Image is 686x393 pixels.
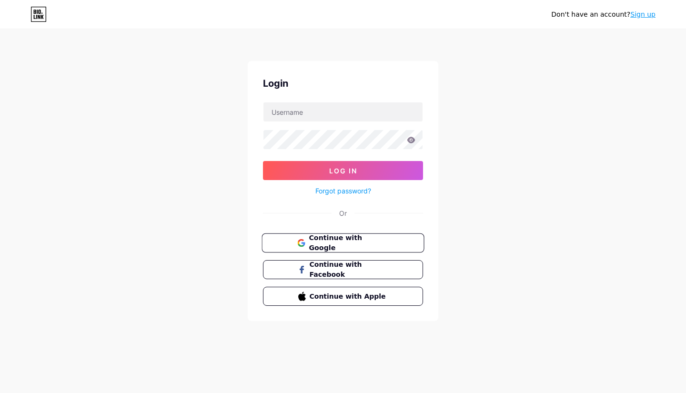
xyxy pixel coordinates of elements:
[315,186,371,196] a: Forgot password?
[310,260,388,280] span: Continue with Facebook
[551,10,656,20] div: Don't have an account?
[339,208,347,218] div: Or
[630,10,656,18] a: Sign up
[329,167,357,175] span: Log In
[263,76,423,91] div: Login
[262,233,424,253] button: Continue with Google
[310,292,388,302] span: Continue with Apple
[263,161,423,180] button: Log In
[309,233,388,253] span: Continue with Google
[263,233,423,252] a: Continue with Google
[263,287,423,306] button: Continue with Apple
[263,102,423,121] input: Username
[263,260,423,279] button: Continue with Facebook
